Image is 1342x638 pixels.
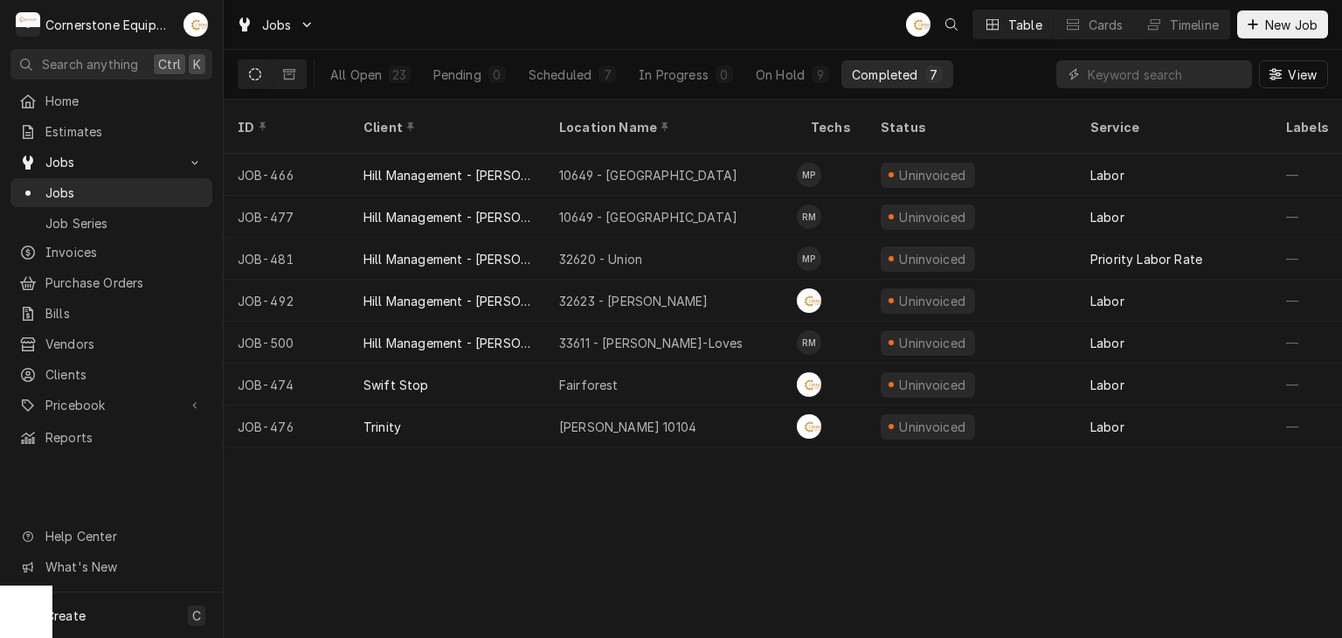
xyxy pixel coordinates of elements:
[815,66,826,84] div: 9
[363,166,531,184] div: Hill Management - [PERSON_NAME]
[45,214,204,232] span: Job Series
[16,12,40,37] div: C
[797,205,821,229] div: Roberto Martinez's Avatar
[797,288,821,313] div: AB
[897,292,968,310] div: Uninvoiced
[363,418,401,436] div: Trinity
[45,527,202,545] span: Help Center
[639,66,709,84] div: In Progress
[45,16,174,34] div: Cornerstone Equipment Repair, LLC
[811,118,853,136] div: Techs
[1262,16,1321,34] span: New Job
[10,178,212,207] a: Jobs
[10,117,212,146] a: Estimates
[16,12,40,37] div: Cornerstone Equipment Repair, LLC's Avatar
[897,166,968,184] div: Uninvoiced
[10,148,212,177] a: Go to Jobs
[797,246,821,271] div: MP
[897,208,968,226] div: Uninvoiced
[897,376,968,394] div: Uninvoiced
[224,364,349,406] div: JOB-474
[45,365,204,384] span: Clients
[602,66,612,84] div: 7
[559,118,779,136] div: Location Name
[929,66,939,84] div: 7
[1259,60,1328,88] button: View
[10,238,212,267] a: Invoices
[492,66,502,84] div: 0
[262,16,292,34] span: Jobs
[10,552,212,581] a: Go to What's New
[797,163,821,187] div: Matthew Pennington's Avatar
[229,10,322,39] a: Go to Jobs
[193,55,201,73] span: K
[1090,292,1124,310] div: Labor
[363,118,528,136] div: Client
[363,292,531,310] div: Hill Management - [PERSON_NAME]
[363,208,531,226] div: Hill Management - [PERSON_NAME]
[45,153,177,171] span: Jobs
[224,196,349,238] div: JOB-477
[45,608,86,623] span: Create
[797,246,821,271] div: Matthew Pennington's Avatar
[363,334,531,352] div: Hill Management - [PERSON_NAME]
[797,288,821,313] div: Andrew Buigues's Avatar
[10,209,212,238] a: Job Series
[224,154,349,196] div: JOB-466
[906,12,930,37] div: Andrew Buigues's Avatar
[224,238,349,280] div: JOB-481
[937,10,965,38] button: Open search
[45,184,204,202] span: Jobs
[559,166,737,184] div: 10649 - [GEOGRAPHIC_DATA]
[363,250,531,268] div: Hill Management - [PERSON_NAME]
[1090,376,1124,394] div: Labor
[897,334,968,352] div: Uninvoiced
[10,423,212,452] a: Reports
[10,299,212,328] a: Bills
[797,330,821,355] div: Roberto Martinez's Avatar
[45,122,204,141] span: Estimates
[559,208,737,226] div: 10649 - [GEOGRAPHIC_DATA]
[224,406,349,447] div: JOB-476
[529,66,591,84] div: Scheduled
[1090,250,1202,268] div: Priority Labor Rate
[363,376,429,394] div: Swift Stop
[1090,334,1124,352] div: Labor
[224,280,349,322] div: JOB-492
[45,396,177,414] span: Pricebook
[10,391,212,420] a: Go to Pricebook
[719,66,730,84] div: 0
[158,55,181,73] span: Ctrl
[238,118,332,136] div: ID
[10,360,212,389] a: Clients
[1090,208,1124,226] div: Labor
[797,330,821,355] div: RM
[881,118,1059,136] div: Status
[45,304,204,322] span: Bills
[1090,166,1124,184] div: Labor
[330,66,382,84] div: All Open
[559,418,696,436] div: [PERSON_NAME] 10104
[906,12,930,37] div: AB
[1090,418,1124,436] div: Labor
[10,522,212,551] a: Go to Help Center
[897,250,968,268] div: Uninvoiced
[797,205,821,229] div: RM
[45,428,204,447] span: Reports
[1089,16,1124,34] div: Cards
[1170,16,1219,34] div: Timeline
[1088,60,1243,88] input: Keyword search
[392,66,406,84] div: 23
[1237,10,1328,38] button: New Job
[45,335,204,353] span: Vendors
[45,558,202,576] span: What's New
[45,243,204,261] span: Invoices
[559,334,743,352] div: 33611 - [PERSON_NAME]-Loves
[797,372,821,397] div: AB
[10,268,212,297] a: Purchase Orders
[756,66,805,84] div: On Hold
[224,322,349,364] div: JOB-500
[852,66,917,84] div: Completed
[45,92,204,110] span: Home
[42,55,138,73] span: Search anything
